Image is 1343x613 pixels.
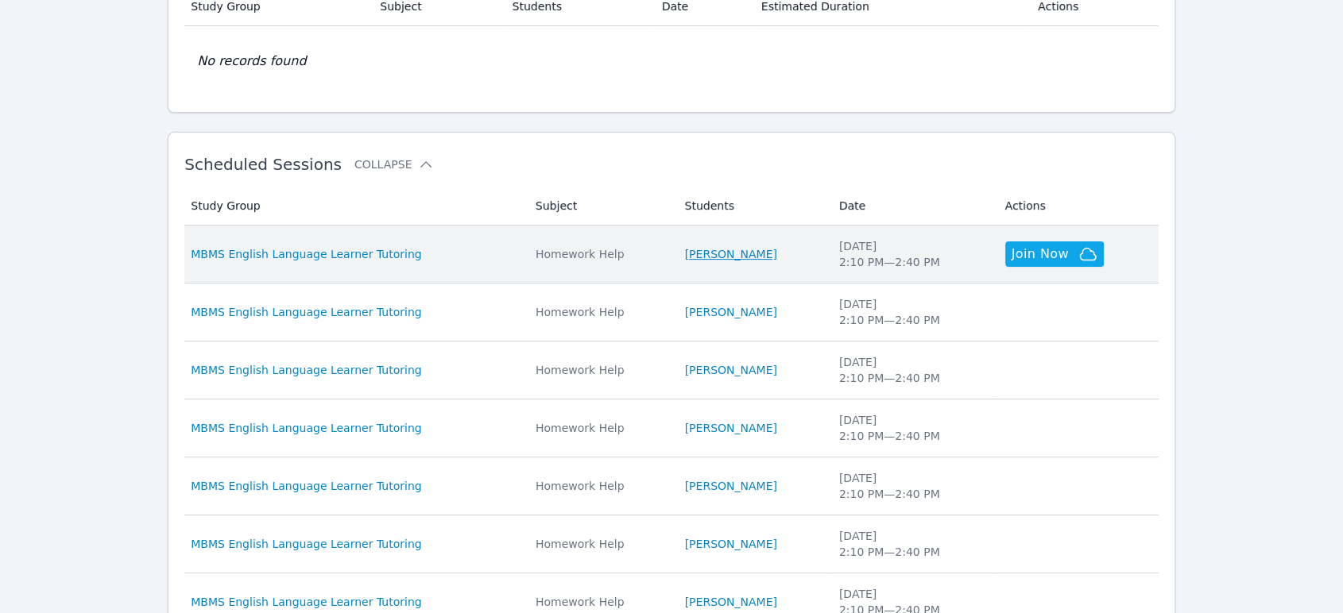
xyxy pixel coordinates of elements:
[191,420,421,436] a: MBMS English Language Learner Tutoring
[191,594,421,610] a: MBMS English Language Learner Tutoring
[839,470,986,502] div: [DATE] 2:10 PM — 2:40 PM
[839,354,986,386] div: [DATE] 2:10 PM — 2:40 PM
[184,399,1159,457] tr: MBMS English Language Learner TutoringHomework Help[PERSON_NAME][DATE]2:10 PM—2:40 PM
[536,478,666,494] div: Homework Help
[191,304,421,320] a: MBMS English Language Learner Tutoring
[184,515,1159,573] tr: MBMS English Language Learner TutoringHomework Help[PERSON_NAME][DATE]2:10 PM—2:40 PM
[536,246,666,262] div: Homework Help
[685,304,777,320] a: [PERSON_NAME]
[1012,245,1069,264] span: Join Now
[184,283,1159,341] tr: MBMS English Language Learner TutoringHomework Help[PERSON_NAME][DATE]2:10 PM—2:40 PM
[536,420,666,436] div: Homework Help
[685,420,777,436] a: [PERSON_NAME]
[191,536,421,552] a: MBMS English Language Learner Tutoring
[830,187,996,226] th: Date
[839,528,986,560] div: [DATE] 2:10 PM — 2:40 PM
[536,362,666,378] div: Homework Help
[1005,241,1104,267] button: Join Now
[685,594,777,610] a: [PERSON_NAME]
[675,187,830,226] th: Students
[996,187,1159,226] th: Actions
[839,296,986,328] div: [DATE] 2:10 PM — 2:40 PM
[184,155,342,174] span: Scheduled Sessions
[191,362,421,378] a: MBMS English Language Learner Tutoring
[685,362,777,378] a: [PERSON_NAME]
[536,536,666,552] div: Homework Help
[354,156,434,172] button: Collapse
[526,187,675,226] th: Subject
[191,246,421,262] a: MBMS English Language Learner Tutoring
[184,457,1159,515] tr: MBMS English Language Learner TutoringHomework Help[PERSON_NAME][DATE]2:10 PM—2:40 PM
[184,26,1159,96] td: No records found
[536,304,666,320] div: Homework Help
[839,238,986,270] div: [DATE] 2:10 PM — 2:40 PM
[191,478,421,494] a: MBMS English Language Learner Tutoring
[184,226,1159,283] tr: MBMS English Language Learner TutoringHomework Help[PERSON_NAME][DATE]2:10 PM—2:40 PMJoin Now
[839,412,986,444] div: [DATE] 2:10 PM — 2:40 PM
[685,536,777,552] a: [PERSON_NAME]
[685,246,777,262] a: [PERSON_NAME]
[184,187,526,226] th: Study Group
[536,594,666,610] div: Homework Help
[685,478,777,494] a: [PERSON_NAME]
[184,341,1159,399] tr: MBMS English Language Learner TutoringHomework Help[PERSON_NAME][DATE]2:10 PM—2:40 PM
